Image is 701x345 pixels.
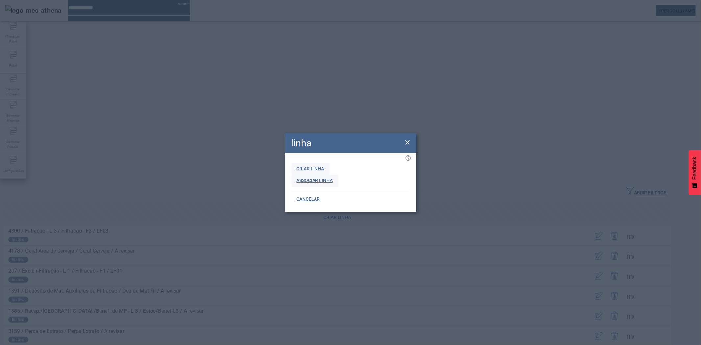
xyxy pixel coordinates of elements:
h2: linha [292,136,312,150]
button: Associar linha [292,175,338,187]
button: Criar linha [292,163,330,175]
button: Feedback - Mostrar pesquisa [689,150,701,195]
span: CANCELAR [297,196,320,203]
span: Feedback [692,157,698,180]
button: CANCELAR [292,194,325,205]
